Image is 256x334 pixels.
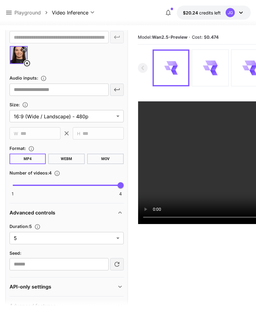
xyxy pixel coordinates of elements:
[183,10,221,16] div: $20.24012
[32,224,43,230] button: Set the number of duration
[77,130,80,137] span: H
[183,10,199,15] span: $20.24
[52,170,63,176] button: Specify how many videos to generate in a single request. Each video generation will be charged se...
[177,6,251,20] button: $20.24012JG
[10,102,20,107] span: Size :
[38,75,49,81] button: Upload an audio file. Supported formats: .mp3, .wav, .flac, .aac, .ogg, .m4a, .wma
[152,34,188,40] b: Wan2.5-Preview
[207,34,219,40] b: 0.474
[87,154,124,164] button: MOV
[10,154,46,164] button: MP4
[14,9,41,16] a: Playground
[14,9,52,16] nav: breadcrumb
[10,209,55,216] p: Advanced controls
[10,205,124,220] div: Advanced controls
[20,102,31,108] button: Adjust the dimensions of the generated image by specifying its width and height in pixels, or sel...
[26,146,37,152] button: Choose the file format for the output video.
[10,224,32,229] span: Duration : 5
[10,279,124,294] div: API-only settings
[52,9,88,16] span: Video Inference
[189,33,190,41] p: ·
[10,283,51,290] p: API-only settings
[48,154,85,164] button: WEBM
[10,146,26,151] span: Format :
[119,191,122,197] span: 4
[192,34,219,40] span: Cost: $
[10,170,52,175] span: Number of videos : 4
[14,234,114,242] span: 5
[14,113,114,120] span: 16:9 (Wide / Landscape) - 480p
[10,75,38,81] span: Audio inputs :
[226,8,235,17] div: JG
[10,250,21,256] span: Seed :
[138,34,188,40] span: Model:
[14,130,18,137] span: W
[12,191,14,197] span: 1
[199,10,221,15] span: credits left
